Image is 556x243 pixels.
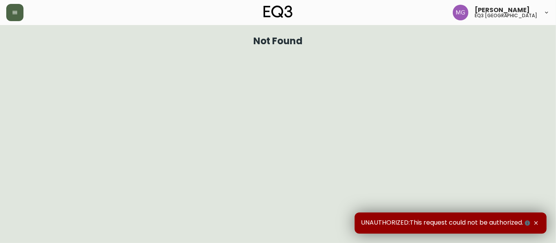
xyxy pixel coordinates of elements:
h5: eq3 [GEOGRAPHIC_DATA] [475,13,537,18]
img: logo [264,5,292,18]
span: UNAUTHORIZED:This request could not be authorized. [361,219,532,227]
h1: Not Found [253,38,303,45]
span: [PERSON_NAME] [475,7,530,13]
img: de8837be2a95cd31bb7c9ae23fe16153 [453,5,468,20]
